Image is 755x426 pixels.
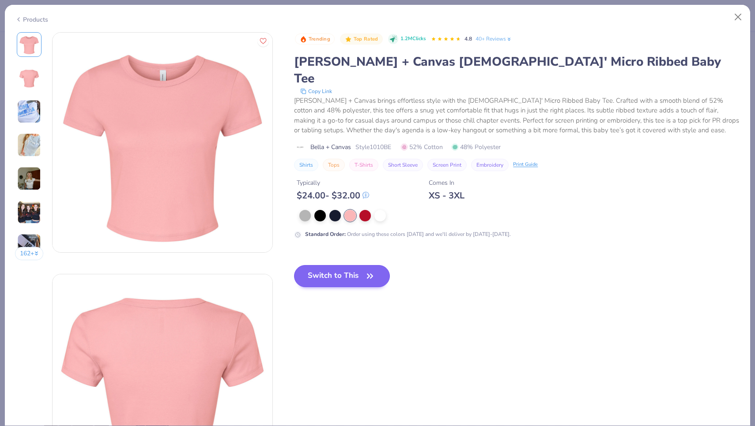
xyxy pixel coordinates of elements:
[294,144,306,151] img: brand logo
[15,247,44,260] button: 162+
[297,178,369,187] div: Typically
[298,87,335,96] button: copy to clipboard
[295,34,335,45] button: Badge Button
[383,159,423,171] button: Short Sleeve
[294,159,318,171] button: Shirts
[17,234,41,258] img: User generated content
[300,36,307,43] img: Trending sort
[355,142,391,152] span: Style 1010BE
[15,15,48,24] div: Products
[17,100,41,123] img: User generated content
[349,159,378,171] button: T-Shirts
[257,35,269,47] button: Like
[53,33,272,252] img: Front
[323,159,345,171] button: Tops
[476,35,512,43] a: 40+ Reviews
[17,133,41,157] img: User generated content
[429,178,464,187] div: Comes In
[513,161,538,168] div: Print Guide
[19,67,40,89] img: Back
[354,37,378,41] span: Top Rated
[294,265,390,287] button: Switch to This
[294,96,740,135] div: [PERSON_NAME] + Canvas brings effortless style with the [DEMOGRAPHIC_DATA]' Micro Ribbed Baby Tee...
[429,190,464,201] div: XS - 3XL
[431,32,461,46] div: 4.8 Stars
[452,142,501,152] span: 48% Polyester
[401,142,443,152] span: 52% Cotton
[17,200,41,224] img: User generated content
[305,230,511,238] div: Order using these colors [DATE] and we'll deliver by [DATE]-[DATE].
[471,159,509,171] button: Embroidery
[310,142,351,152] span: Bella + Canvas
[345,36,352,43] img: Top Rated sort
[17,167,41,191] img: User generated content
[464,35,472,42] span: 4.8
[309,37,330,41] span: Trending
[294,53,740,87] div: [PERSON_NAME] + Canvas [DEMOGRAPHIC_DATA]' Micro Ribbed Baby Tee
[400,35,426,43] span: 1.2M Clicks
[297,190,369,201] div: $ 24.00 - $ 32.00
[730,9,747,26] button: Close
[305,231,346,238] strong: Standard Order :
[340,34,382,45] button: Badge Button
[19,34,40,55] img: Front
[427,159,467,171] button: Screen Print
